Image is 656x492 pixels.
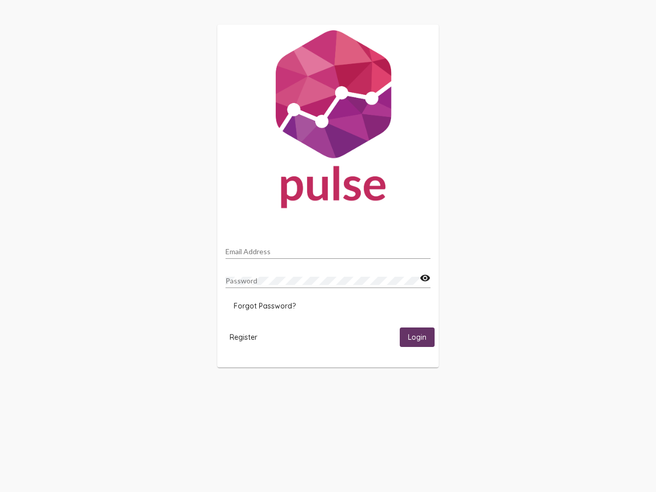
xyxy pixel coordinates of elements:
[225,297,304,315] button: Forgot Password?
[408,333,426,342] span: Login
[221,327,265,346] button: Register
[230,333,257,342] span: Register
[400,327,435,346] button: Login
[217,25,439,218] img: Pulse For Good Logo
[420,272,430,284] mat-icon: visibility
[234,301,296,311] span: Forgot Password?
